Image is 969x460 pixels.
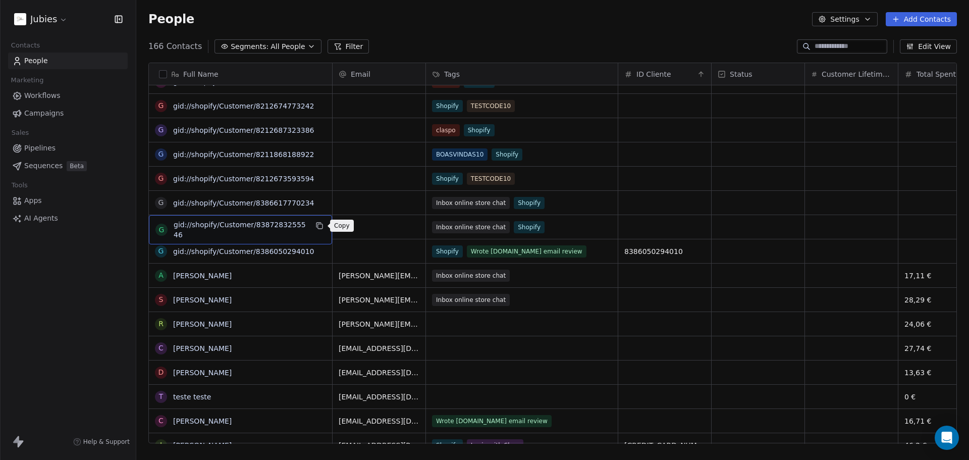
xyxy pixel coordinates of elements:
a: [PERSON_NAME] [173,417,232,425]
div: v 4.0.25 [28,16,49,24]
img: tab_domain_overview_orange.svg [42,59,50,67]
span: Apps [24,195,42,206]
img: logo_orange.svg [16,16,24,24]
a: gid://shopify/Customer/8212689682682 [173,78,314,86]
span: [EMAIL_ADDRESS][DOMAIN_NAME] [339,368,419,378]
span: [PERSON_NAME][EMAIL_ADDRESS][PERSON_NAME][DOMAIN_NAME] [339,319,419,329]
a: Apps [8,192,128,209]
span: [EMAIL_ADDRESS][DOMAIN_NAME] [339,392,419,402]
span: Shopify [514,221,545,233]
span: Shopify [514,197,545,209]
span: People [24,56,48,66]
a: gid://shopify/Customer/8212674773242 [173,102,314,110]
a: gid://shopify/Customer/8211868188922 [173,150,314,159]
span: Inbox online store chat [432,270,510,282]
span: Customer Lifetime Value [822,69,892,79]
span: Workflows [24,90,61,101]
span: BOASVINDAS10 [432,148,488,161]
span: [EMAIL_ADDRESS][PERSON_NAME][PERSON_NAME][DOMAIN_NAME] [339,440,419,450]
div: Email [333,63,425,85]
span: Inbox online store chat [432,197,510,209]
div: R [158,319,164,329]
span: Status [730,69,752,79]
img: Logo%20Jubies.png [14,13,26,25]
div: Domínio [53,60,77,66]
div: t [159,391,164,402]
a: [PERSON_NAME] [173,369,232,377]
p: Copy [334,222,350,230]
div: grid [149,85,333,444]
span: Shopify [492,148,522,161]
div: g [158,149,164,160]
span: 166 Contacts [148,40,202,53]
span: Inbox online store chat [432,221,510,233]
span: Shopify [432,245,463,258]
span: Full Name [183,69,219,79]
a: Workflows [8,87,128,104]
span: Segments: [231,41,268,52]
div: g [158,246,164,257]
div: g [159,225,165,235]
span: [EMAIL_ADDRESS][DOMAIN_NAME] [339,416,419,426]
span: Tags [444,69,460,79]
a: gid://shopify/Customer/8386050294010 [173,247,314,255]
span: Shopify [432,100,463,112]
div: g [158,197,164,208]
span: Total Spent [917,69,956,79]
img: website_grey.svg [16,26,24,34]
div: Tags [426,63,618,85]
div: J [160,440,162,450]
span: [PERSON_NAME][EMAIL_ADDRESS][PERSON_NAME][DOMAIN_NAME] [339,271,419,281]
div: g [158,125,164,135]
a: [PERSON_NAME] [173,344,232,352]
span: [PERSON_NAME][EMAIL_ADDRESS][PERSON_NAME][DOMAIN_NAME] [339,295,419,305]
div: [PERSON_NAME]: [DOMAIN_NAME] [26,26,144,34]
a: Campaigns [8,105,128,122]
span: Marketing [7,73,48,88]
a: teste teste [173,393,211,401]
a: [PERSON_NAME] [173,272,232,280]
span: ID Cliente [636,69,671,79]
button: Edit View [900,39,957,54]
span: [EMAIL_ADDRESS][DOMAIN_NAME] [339,343,419,353]
span: Pipelines [24,143,56,154]
span: 8386050294010 [624,246,705,257]
span: Email [351,69,370,79]
div: g [158,173,164,184]
span: Sequences [24,161,63,171]
div: Customer Lifetime Value [805,63,898,85]
a: gid://shopify/Customer/8212687323386 [173,126,314,134]
span: Jubies [30,13,57,26]
span: claspo [432,124,460,136]
div: c [158,343,164,353]
span: TESTCODE10 [467,173,515,185]
a: [PERSON_NAME] [173,441,232,449]
a: gid://shopify/Customer/8386617770234 [173,199,314,207]
span: Wrote [DOMAIN_NAME] email review [467,245,586,258]
span: Shopify [464,124,495,136]
button: Settings [812,12,877,26]
div: S [159,294,164,305]
a: [PERSON_NAME] [173,320,232,328]
button: Add Contacts [886,12,957,26]
span: People [148,12,194,27]
span: Tools [7,178,32,193]
span: Help & Support [83,438,130,446]
a: People [8,53,128,69]
div: A [158,270,164,281]
span: Shopify [432,439,463,451]
span: Wrote [DOMAIN_NAME] email review [432,415,552,427]
div: ID Cliente [618,63,711,85]
div: Full Name [149,63,332,85]
a: Help & Support [73,438,130,446]
span: Sales [7,125,33,140]
div: Open Intercom Messenger [935,426,959,450]
a: AI Agents [8,210,128,227]
span: Shopify [432,173,463,185]
a: Pipelines [8,140,128,157]
div: D [158,367,164,378]
span: AI Agents [24,213,58,224]
span: Inbox online store chat [432,294,510,306]
span: Contacts [7,38,44,53]
span: Beta [67,161,87,171]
